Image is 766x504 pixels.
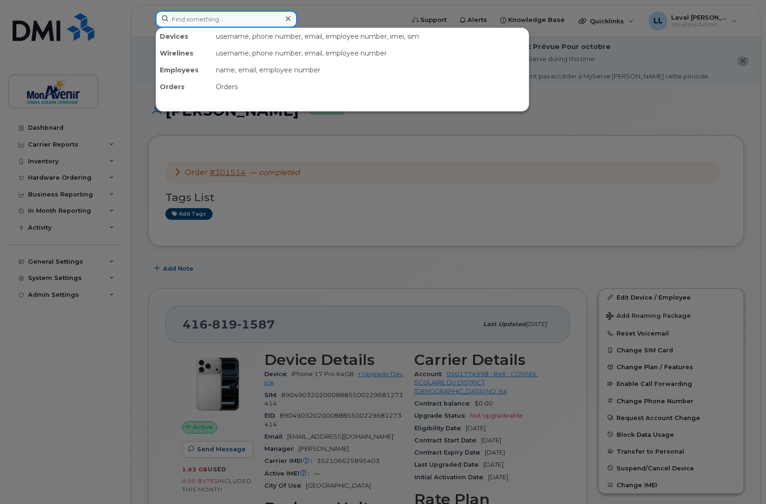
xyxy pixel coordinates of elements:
[156,78,212,95] div: Orders
[212,45,529,62] div: username, phone number, email, employee number
[212,78,529,95] div: Orders
[156,28,212,45] div: Devices
[156,62,212,78] div: Employees
[156,45,212,62] div: Wirelines
[212,28,529,45] div: username, phone number, email, employee number, imei, sim
[212,62,529,78] div: name, email, employee number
